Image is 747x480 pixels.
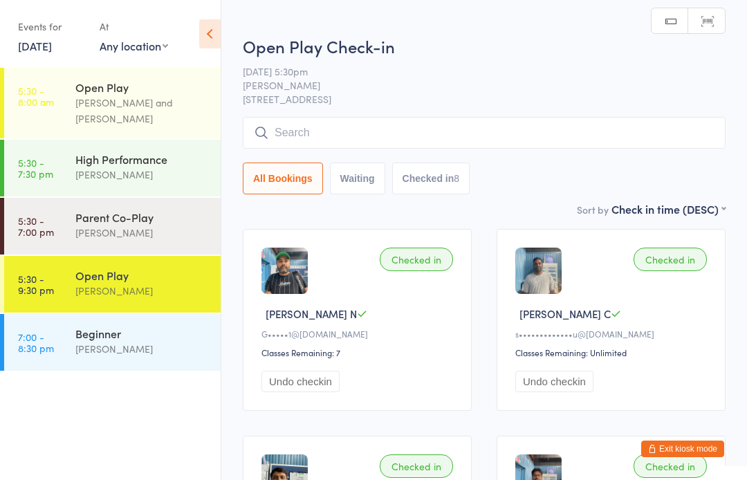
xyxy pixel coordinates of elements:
div: Open Play [75,268,209,283]
div: 8 [454,173,459,184]
button: Waiting [330,163,385,194]
time: 5:30 - 9:30 pm [18,273,54,295]
button: Undo checkin [515,371,593,392]
label: Sort by [577,203,609,216]
div: [PERSON_NAME] and [PERSON_NAME] [75,95,209,127]
span: [PERSON_NAME] N [266,306,357,321]
div: Check in time (DESC) [611,201,726,216]
div: G•••••1@[DOMAIN_NAME] [261,328,457,340]
img: image1690139785.png [261,248,308,294]
div: [PERSON_NAME] [75,225,209,241]
div: [PERSON_NAME] [75,167,209,183]
span: [DATE] 5:30pm [243,64,704,78]
div: Checked in [634,454,707,478]
span: [PERSON_NAME] C [519,306,611,321]
div: [PERSON_NAME] [75,341,209,357]
div: [PERSON_NAME] [75,283,209,299]
div: Checked in [634,248,707,271]
a: 5:30 -7:30 pmHigh Performance[PERSON_NAME] [4,140,221,196]
h2: Open Play Check-in [243,35,726,57]
img: image1732244863.png [515,248,562,294]
div: Beginner [75,326,209,341]
div: At [100,15,168,38]
time: 5:30 - 8:00 am [18,85,54,107]
div: Parent Co-Play [75,210,209,225]
time: 5:30 - 7:00 pm [18,215,54,237]
div: Any location [100,38,168,53]
button: Exit kiosk mode [641,441,724,457]
time: 7:00 - 8:30 pm [18,331,54,353]
a: 7:00 -8:30 pmBeginner[PERSON_NAME] [4,314,221,371]
span: [PERSON_NAME] [243,78,704,92]
button: All Bookings [243,163,323,194]
div: Classes Remaining: 7 [261,347,457,358]
div: Checked in [380,454,453,478]
div: s•••••••••••••u@[DOMAIN_NAME] [515,328,711,340]
a: 5:30 -9:30 pmOpen Play[PERSON_NAME] [4,256,221,313]
div: Open Play [75,80,209,95]
time: 5:30 - 7:30 pm [18,157,53,179]
div: Checked in [380,248,453,271]
button: Checked in8 [392,163,470,194]
span: [STREET_ADDRESS] [243,92,726,106]
div: High Performance [75,151,209,167]
a: [DATE] [18,38,52,53]
button: Undo checkin [261,371,340,392]
div: Events for [18,15,86,38]
div: Classes Remaining: Unlimited [515,347,711,358]
a: 5:30 -8:00 amOpen Play[PERSON_NAME] and [PERSON_NAME] [4,68,221,138]
a: 5:30 -7:00 pmParent Co-Play[PERSON_NAME] [4,198,221,255]
input: Search [243,117,726,149]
